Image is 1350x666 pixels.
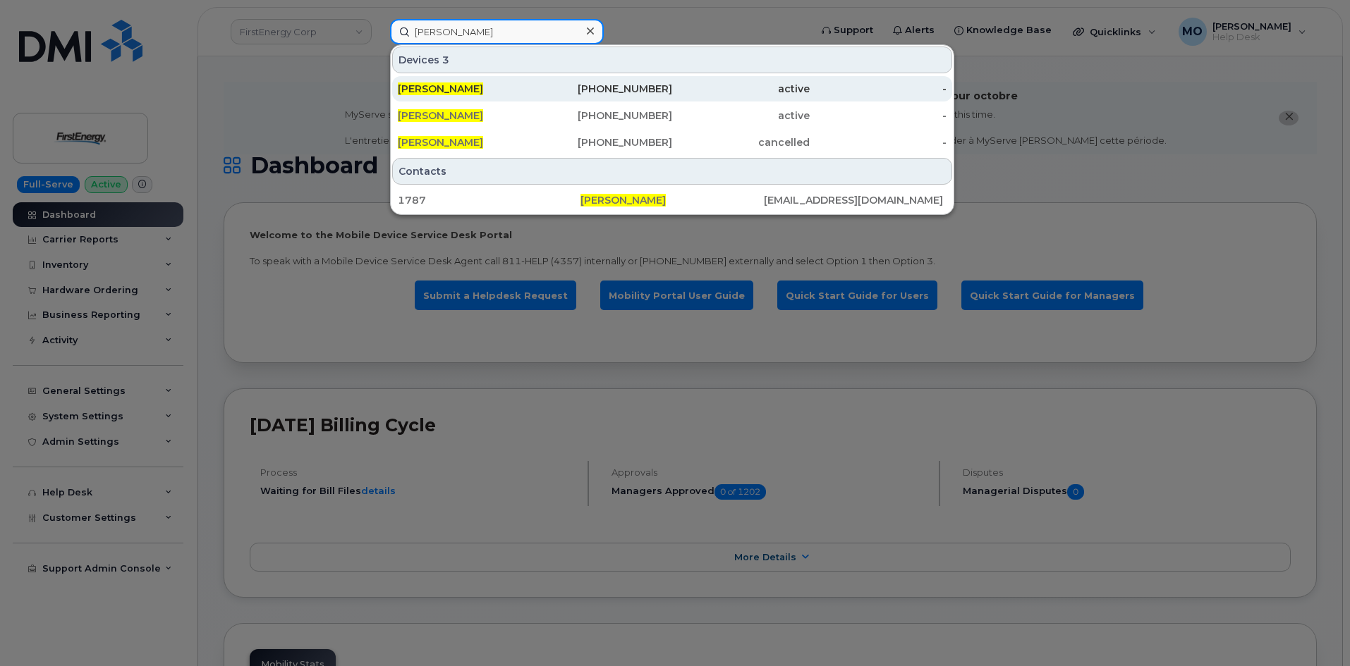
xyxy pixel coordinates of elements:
div: - [810,135,947,149]
iframe: Messenger Launcher [1289,605,1339,655]
span: [PERSON_NAME] [398,109,483,122]
div: 1787 [398,193,580,207]
div: [PHONE_NUMBER] [535,109,673,123]
div: active [672,109,810,123]
div: cancelled [672,135,810,149]
div: Devices [392,47,952,73]
div: active [672,82,810,96]
a: 1787[PERSON_NAME][EMAIL_ADDRESS][DOMAIN_NAME] [392,187,952,213]
div: - [810,82,947,96]
span: [PERSON_NAME] [580,194,666,206]
span: [PERSON_NAME] [398,82,483,95]
a: [PERSON_NAME][PHONE_NUMBER]cancelled- [392,130,952,155]
div: Contacts [392,158,952,185]
div: [EMAIL_ADDRESS][DOMAIN_NAME] [764,193,947,207]
a: [PERSON_NAME][PHONE_NUMBER]active- [392,103,952,128]
div: [PHONE_NUMBER] [535,82,673,96]
div: [PHONE_NUMBER] [535,135,673,149]
a: [PERSON_NAME][PHONE_NUMBER]active- [392,76,952,101]
span: 3 [442,53,449,67]
div: - [810,109,947,123]
span: [PERSON_NAME] [398,136,483,149]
